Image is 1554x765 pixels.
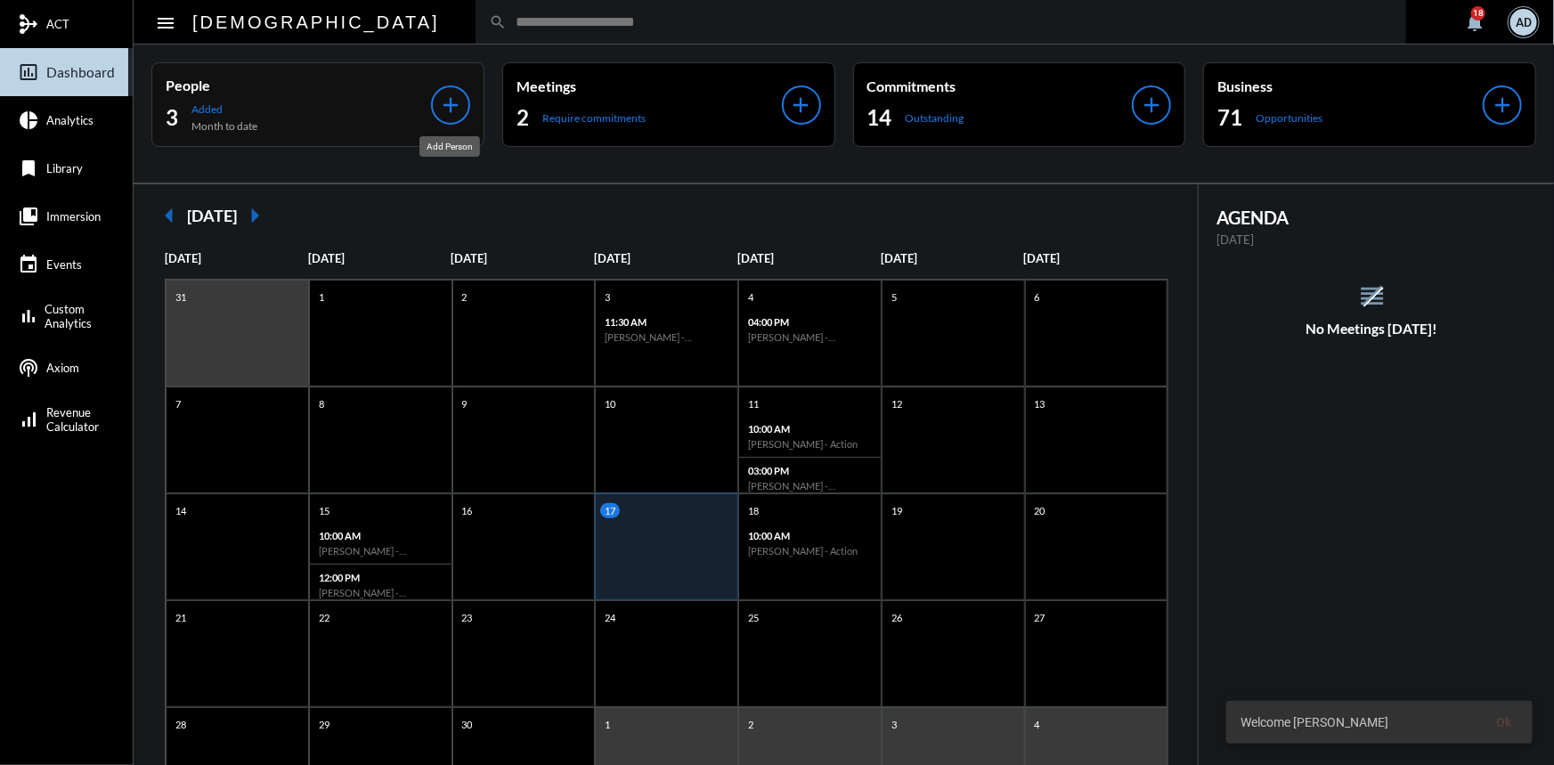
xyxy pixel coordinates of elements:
span: Immersion [46,209,101,224]
p: [DATE] [594,251,737,265]
p: 19 [887,503,907,518]
h6: [PERSON_NAME] - Relationship [319,545,443,557]
p: [DATE] [308,251,452,265]
p: Added [191,102,257,116]
p: Meetings [517,77,782,94]
p: 30 [458,717,477,732]
p: 9 [458,396,472,411]
p: 17 [600,503,620,518]
p: 2 [744,717,758,732]
mat-icon: bar_chart [18,305,37,327]
h5: No Meetings [DATE]! [1199,321,1545,337]
h2: 2 [517,103,529,132]
p: 21 [171,610,191,625]
p: 23 [458,610,477,625]
p: 2 [458,289,472,305]
p: [DATE] [165,251,308,265]
p: 28 [171,717,191,732]
p: 10:00 AM [748,530,872,541]
h6: [PERSON_NAME] - Relationship [605,331,728,343]
h6: [PERSON_NAME] - Action [748,438,872,450]
h6: [PERSON_NAME] - Action [748,545,872,557]
span: Analytics [46,113,94,127]
p: 4 [744,289,758,305]
p: 7 [171,396,185,411]
p: 11 [744,396,763,411]
span: Axiom [46,361,79,375]
h2: 3 [166,103,178,132]
h2: [DEMOGRAPHIC_DATA] [192,8,440,37]
p: Opportunities [1256,111,1322,125]
span: Dashboard [46,64,115,80]
h2: 14 [867,103,892,132]
p: 8 [314,396,329,411]
mat-icon: notifications [1464,12,1485,33]
mat-icon: add [1490,93,1515,118]
p: 18 [744,503,763,518]
p: 4 [1030,717,1045,732]
mat-icon: search [489,13,507,31]
mat-icon: arrow_right [237,198,273,233]
p: [DATE] [452,251,595,265]
p: 1 [600,717,614,732]
mat-icon: pie_chart [18,110,39,131]
p: 3 [887,717,901,732]
p: 10 [600,396,620,411]
p: 16 [458,503,477,518]
p: 24 [600,610,620,625]
p: [DATE] [1024,251,1168,265]
h2: AGENDA [1216,207,1527,228]
mat-icon: insert_chart_outlined [18,61,39,83]
p: 04:00 PM [748,316,872,328]
p: Month to date [191,119,257,133]
p: 13 [1030,396,1050,411]
div: Add Person [419,136,480,157]
span: ACT [46,17,69,31]
mat-icon: event [18,254,39,275]
p: Commitments [867,77,1133,94]
p: 14 [171,503,191,518]
mat-icon: bookmark [18,158,39,179]
mat-icon: collections_bookmark [18,206,39,227]
span: Ok [1496,715,1511,729]
p: 15 [314,503,334,518]
button: Toggle sidenav [148,4,183,40]
p: 1 [314,289,329,305]
p: 25 [744,610,763,625]
p: [DATE] [737,251,881,265]
mat-icon: arrow_left [151,198,187,233]
p: [DATE] [881,251,1024,265]
p: 22 [314,610,334,625]
p: 12 [887,396,907,411]
mat-icon: add [1139,93,1164,118]
mat-icon: podcasts [18,357,39,378]
mat-icon: add [438,93,463,118]
p: 12:00 PM [319,572,443,583]
span: Revenue Calculator [46,405,99,434]
p: Require commitments [542,111,646,125]
p: Business [1217,77,1483,94]
mat-icon: add [789,93,814,118]
span: Custom Analytics [45,302,128,330]
div: AD [1510,9,1537,36]
button: Ok [1482,706,1526,738]
h6: [PERSON_NAME] - Investment [748,480,872,492]
span: Library [46,161,83,175]
p: People [166,77,431,94]
p: 27 [1030,610,1050,625]
p: 20 [1030,503,1050,518]
p: Outstanding [906,111,964,125]
mat-icon: reorder [1357,281,1387,311]
mat-icon: signal_cellular_alt [18,409,39,430]
p: 11:30 AM [605,316,728,328]
p: 10:00 AM [319,530,443,541]
h2: 71 [1217,103,1242,132]
p: 31 [171,289,191,305]
mat-icon: Side nav toggle icon [155,12,176,34]
p: 29 [314,717,334,732]
p: 6 [1030,289,1045,305]
h2: [DATE] [187,206,237,225]
p: 26 [887,610,907,625]
p: 5 [887,289,901,305]
h6: [PERSON_NAME] - Relationship [319,587,443,598]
